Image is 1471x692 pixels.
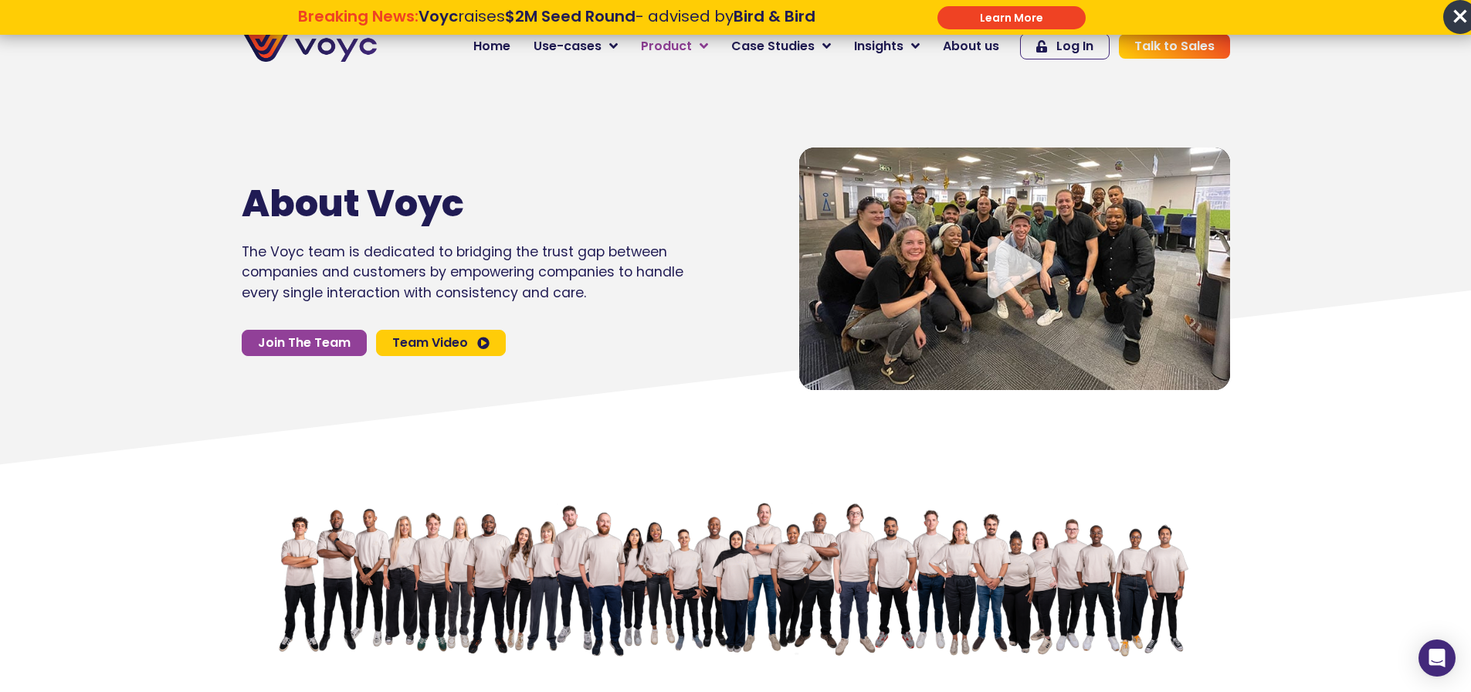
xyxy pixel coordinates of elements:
[298,5,419,27] strong: Breaking News:
[641,37,692,56] span: Product
[242,181,637,226] h1: About Voyc
[1134,40,1215,53] span: Talk to Sales
[931,31,1011,62] a: About us
[629,31,720,62] a: Product
[258,337,351,349] span: Join The Team
[1119,34,1230,59] a: Talk to Sales
[419,5,458,27] strong: Voyc
[720,31,842,62] a: Case Studies
[1056,40,1093,53] span: Log In
[392,337,468,349] span: Team Video
[242,330,367,356] a: Join The Team
[522,31,629,62] a: Use-cases
[419,5,815,27] span: raises - advised by
[462,31,522,62] a: Home
[854,37,903,56] span: Insights
[242,242,683,303] p: The Voyc team is dedicated to bridging the trust gap between companies and customers by empowerin...
[734,5,815,27] strong: Bird & Bird
[731,37,815,56] span: Case Studies
[1418,639,1456,677] div: Open Intercom Messenger
[842,31,931,62] a: Insights
[937,6,1086,29] div: Submit
[984,236,1046,300] div: Video play button
[505,5,636,27] strong: $2M Seed Round
[376,330,506,356] a: Team Video
[473,37,510,56] span: Home
[1020,33,1110,59] a: Log In
[242,31,377,62] img: voyc-full-logo
[534,37,602,56] span: Use-cases
[219,7,893,44] div: Breaking News: Voyc raises $2M Seed Round - advised by Bird & Bird
[943,37,999,56] span: About us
